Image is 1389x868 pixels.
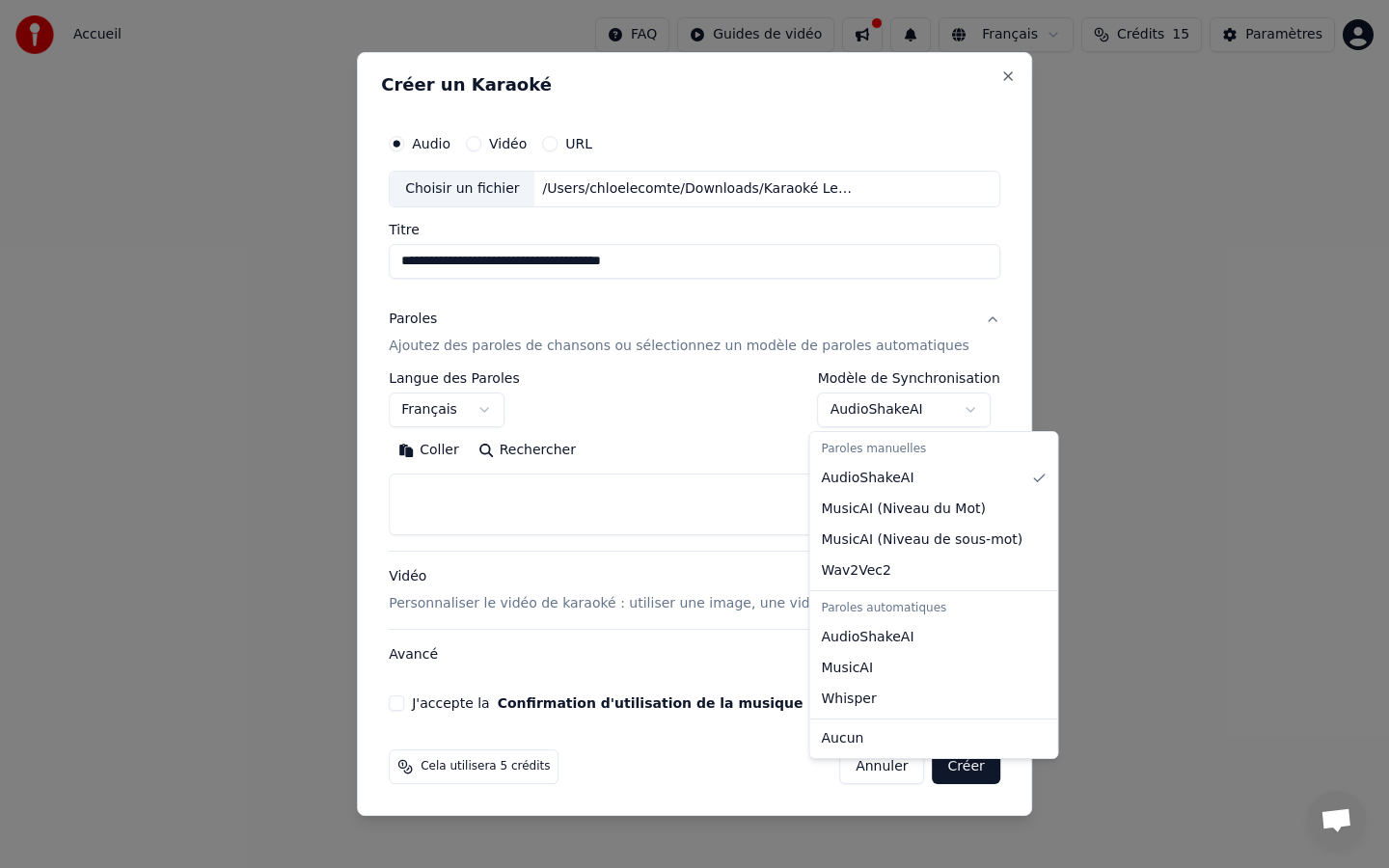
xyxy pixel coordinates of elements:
span: MusicAI ( Niveau du Mot ) [822,500,986,519]
span: MusicAI [822,659,874,678]
div: Paroles automatiques [814,595,1054,622]
div: Paroles manuelles [814,436,1054,463]
span: MusicAI ( Niveau de sous-mot ) [822,530,1023,550]
span: AudioShakeAI [822,469,914,488]
span: Wav2Vec2 [822,561,891,581]
span: Whisper [822,690,877,709]
span: AudioShakeAI [822,628,914,647]
span: Aucun [822,729,864,748]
